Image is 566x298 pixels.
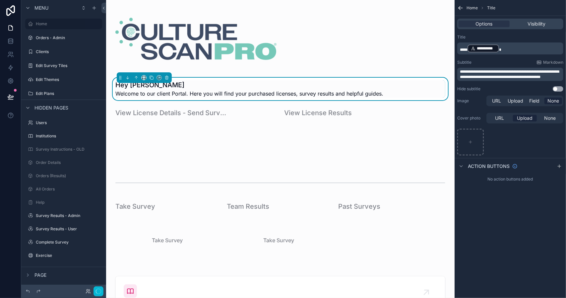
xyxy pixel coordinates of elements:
[36,91,101,96] label: Edit Plans
[457,98,484,104] label: Image
[457,86,480,92] label: Hide subtitle
[36,120,101,125] label: Users
[25,250,102,261] a: Exercise
[25,210,102,221] a: Survey Results - Admin
[36,226,101,232] label: Survey Results - User
[468,163,510,170] span: Action buttons
[36,253,101,258] label: Exercise
[25,171,102,181] a: Orders (Results)
[36,49,101,54] label: Clients
[517,115,533,121] span: Upload
[528,21,545,27] span: Visibility
[34,105,68,111] span: Hidden pages
[36,213,101,218] label: Survey Results - Admin
[25,144,102,155] a: Survey Instructions - OLD
[36,147,101,152] label: Survey Instructions - OLD
[36,173,101,179] label: Orders (Results)
[536,60,563,65] a: Markdown
[25,88,102,99] a: Edit Plans
[457,35,466,40] label: Title
[492,98,501,104] span: URL
[25,33,102,43] a: Orders - Admin
[457,42,563,54] div: scrollable content
[36,240,101,245] label: Complete Survey
[36,186,101,192] label: All Orders
[25,46,102,57] a: Clients
[36,21,98,27] label: Home
[115,80,383,90] h1: Hey [PERSON_NAME]
[25,60,102,71] a: Edit Survey Tiles
[529,98,539,104] span: Field
[508,98,523,104] span: Upload
[544,115,556,121] span: None
[115,90,383,98] span: Welcome to our client Portal. Here you will find your purchased licenses, survey results and help...
[547,98,559,104] span: None
[476,21,493,27] span: Options
[25,157,102,168] a: Order Details
[36,77,101,82] label: Edit Themes
[457,115,484,121] label: Cover photo
[543,60,563,65] span: Markdown
[495,115,504,121] span: URL
[25,237,102,248] a: Complete Survey
[36,200,101,205] label: Help
[25,184,102,194] a: All Orders
[34,272,46,278] span: Page
[36,35,101,40] label: Orders - Admin
[25,74,102,85] a: Edit Themes
[467,5,478,11] span: Home
[25,117,102,128] a: Users
[25,19,102,29] a: Home
[487,5,495,11] span: Title
[457,68,563,81] div: scrollable content
[25,224,102,234] a: Survey Results - User
[36,133,101,139] label: Institutions
[457,60,472,65] label: Subtitle
[34,5,48,11] span: Menu
[36,63,101,68] label: Edit Survey Tiles
[36,160,101,165] label: Order Details
[455,174,566,185] div: No action buttons added
[25,131,102,141] a: Institutions
[25,197,102,208] a: Help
